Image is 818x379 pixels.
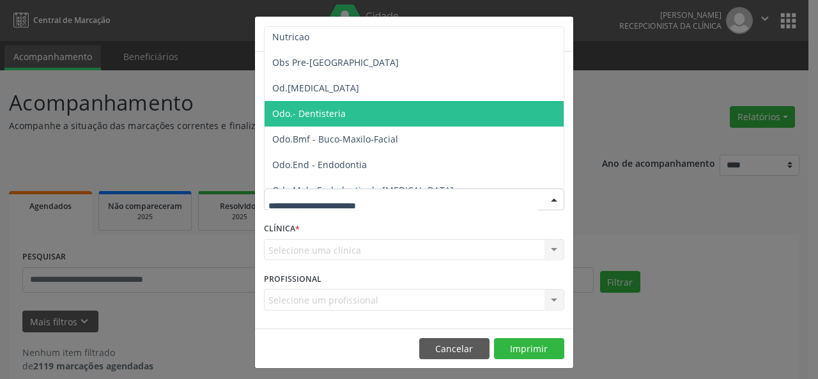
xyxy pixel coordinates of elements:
[272,184,454,196] span: Odo.Mol - Endodontia de [MEDICAL_DATA]
[272,82,359,94] span: Od.[MEDICAL_DATA]
[272,56,399,68] span: Obs Pre-[GEOGRAPHIC_DATA]
[494,338,564,360] button: Imprimir
[264,26,410,42] h5: Relatório de agendamentos
[272,159,367,171] span: Odo.End - Endodontia
[264,219,300,239] label: CLÍNICA
[264,269,321,289] label: PROFISSIONAL
[272,31,309,43] span: Nutricao
[548,17,573,48] button: Close
[419,338,490,360] button: Cancelar
[272,133,398,145] span: Odo.Bmf - Buco-Maxilo-Facial
[272,107,346,120] span: Odo.- Dentisteria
